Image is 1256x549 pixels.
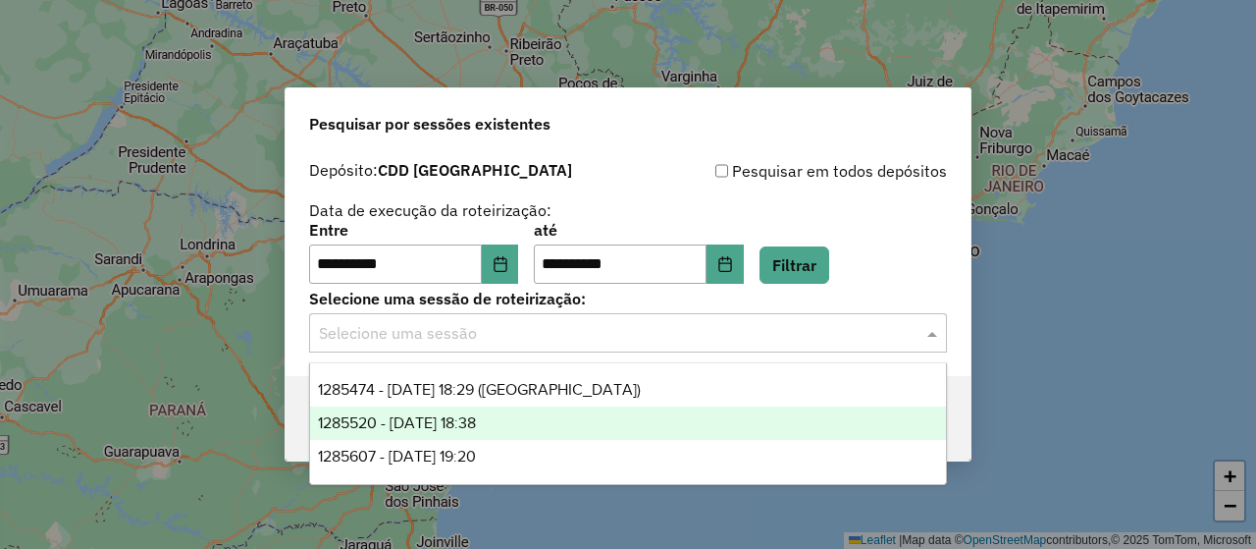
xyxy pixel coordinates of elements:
[309,362,947,485] ng-dropdown-panel: Options list
[628,159,947,183] div: Pesquisar em todos depósitos
[534,218,743,242] label: até
[482,245,519,284] button: Choose Date
[309,287,947,310] label: Selecione uma sessão de roteirização:
[309,218,518,242] label: Entre
[318,448,476,465] span: 1285607 - [DATE] 19:20
[759,247,829,284] button: Filtrar
[706,245,744,284] button: Choose Date
[309,158,572,182] label: Depósito:
[309,112,550,136] span: Pesquisar por sessões existentes
[378,160,572,180] strong: CDD [GEOGRAPHIC_DATA]
[309,198,551,222] label: Data de execução da roteirização:
[318,414,476,431] span: 1285520 - [DATE] 18:38
[318,381,641,398] span: 1285474 - [DATE] 18:29 ([GEOGRAPHIC_DATA])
